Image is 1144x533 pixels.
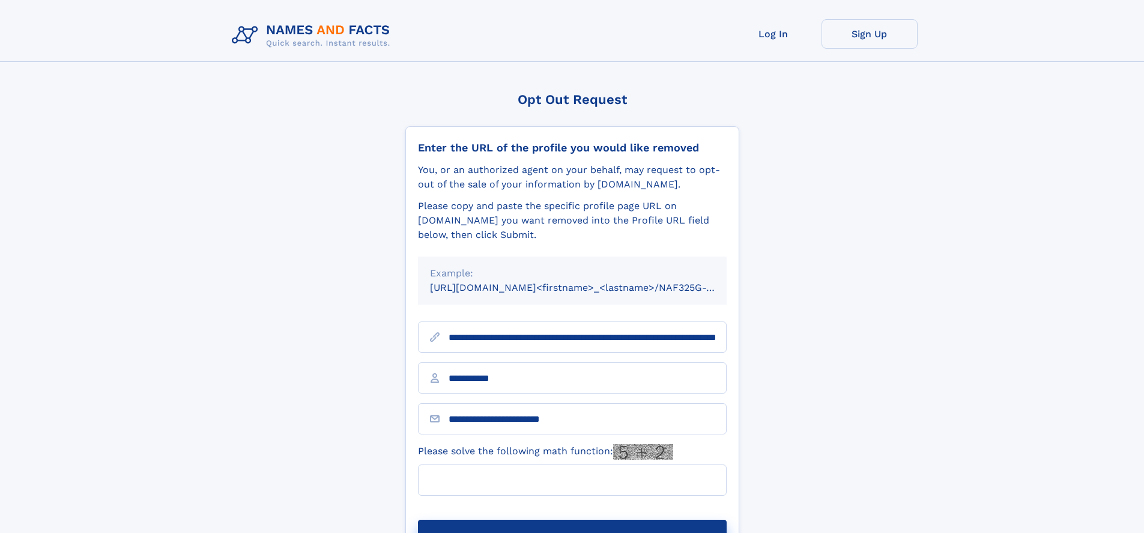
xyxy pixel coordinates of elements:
[418,199,727,242] div: Please copy and paste the specific profile page URL on [DOMAIN_NAME] you want removed into the Pr...
[430,266,715,281] div: Example:
[227,19,400,52] img: Logo Names and Facts
[430,282,749,293] small: [URL][DOMAIN_NAME]<firstname>_<lastname>/NAF325G-xxxxxxxx
[822,19,918,49] a: Sign Up
[405,92,739,107] div: Opt Out Request
[725,19,822,49] a: Log In
[418,141,727,154] div: Enter the URL of the profile you would like removed
[418,444,673,460] label: Please solve the following math function:
[418,163,727,192] div: You, or an authorized agent on your behalf, may request to opt-out of the sale of your informatio...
